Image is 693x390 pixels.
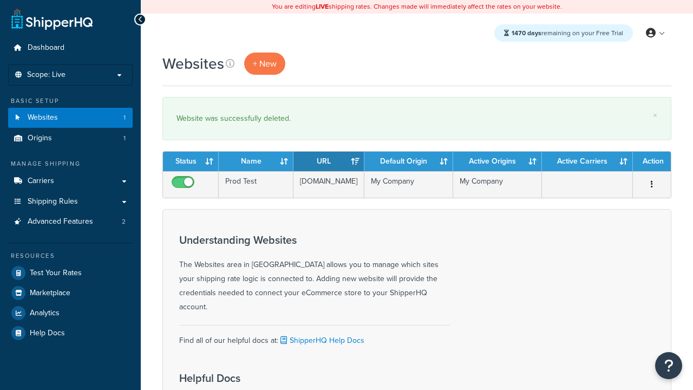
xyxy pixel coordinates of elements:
a: + New [244,53,285,75]
span: Carriers [28,177,54,186]
th: Name: activate to sort column ascending [219,152,293,171]
a: Origins 1 [8,128,133,148]
div: remaining on your Free Trial [494,24,633,42]
span: 1 [123,113,126,122]
h3: Understanding Websites [179,234,450,246]
span: 2 [122,217,126,226]
a: Advanced Features 2 [8,212,133,232]
a: × [653,111,657,120]
div: Website was successfully deleted. [176,111,657,126]
li: Websites [8,108,133,128]
th: URL: activate to sort column ascending [293,152,364,171]
div: Resources [8,251,133,261]
a: Analytics [8,303,133,323]
span: Advanced Features [28,217,93,226]
a: Shipping Rules [8,192,133,212]
th: Default Origin: activate to sort column ascending [364,152,453,171]
span: Analytics [30,309,60,318]
span: Shipping Rules [28,197,78,206]
span: Websites [28,113,58,122]
a: Help Docs [8,323,133,343]
a: Dashboard [8,38,133,58]
li: Origins [8,128,133,148]
span: Scope: Live [27,70,66,80]
button: Open Resource Center [655,352,682,379]
span: 1 [123,134,126,143]
span: + New [253,57,277,70]
td: Prod Test [219,171,293,198]
th: Status: activate to sort column ascending [163,152,219,171]
h3: Helpful Docs [179,372,374,384]
a: Websites 1 [8,108,133,128]
strong: 1470 days [512,28,541,38]
span: Dashboard [28,43,64,53]
b: LIVE [316,2,329,11]
td: [DOMAIN_NAME] [293,171,364,198]
span: Marketplace [30,289,70,298]
th: Active Carriers: activate to sort column ascending [542,152,633,171]
span: Origins [28,134,52,143]
a: ShipperHQ Home [11,8,93,30]
div: The Websites area in [GEOGRAPHIC_DATA] allows you to manage which sites your shipping rate logic ... [179,234,450,314]
th: Active Origins: activate to sort column ascending [453,152,542,171]
a: ShipperHQ Help Docs [278,335,364,346]
td: My Company [453,171,542,198]
a: Marketplace [8,283,133,303]
h1: Websites [162,53,224,74]
td: My Company [364,171,453,198]
span: Test Your Rates [30,269,82,278]
div: Find all of our helpful docs at: [179,325,450,348]
th: Action [633,152,671,171]
a: Carriers [8,171,133,191]
div: Basic Setup [8,96,133,106]
span: Help Docs [30,329,65,338]
div: Manage Shipping [8,159,133,168]
a: Test Your Rates [8,263,133,283]
li: Advanced Features [8,212,133,232]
